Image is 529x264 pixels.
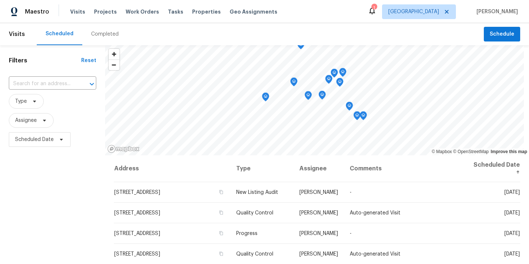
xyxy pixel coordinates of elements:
span: [PERSON_NAME] [299,231,338,236]
span: [PERSON_NAME] [474,8,518,15]
div: Map marker [339,68,346,79]
span: - [350,231,352,236]
div: Map marker [290,77,298,89]
span: [PERSON_NAME] [299,210,338,216]
div: Map marker [331,69,338,80]
div: Map marker [353,111,361,123]
div: Map marker [262,93,269,104]
span: [STREET_ADDRESS] [114,210,160,216]
div: Completed [91,30,119,38]
div: 1 [371,4,377,12]
canvas: Map [105,45,524,155]
span: - [350,190,352,195]
div: Map marker [297,40,305,52]
a: Improve this map [491,149,527,154]
span: Visits [70,8,85,15]
span: Projects [94,8,117,15]
span: Quality Control [236,210,273,216]
button: Copy Address [218,230,224,236]
span: Assignee [15,117,37,124]
div: Map marker [346,102,353,113]
span: Quality Control [236,252,273,257]
button: Open [87,79,97,89]
span: Auto-generated Visit [350,252,400,257]
span: Geo Assignments [230,8,277,15]
a: Mapbox [432,149,452,154]
a: OpenStreetMap [453,149,489,154]
h1: Filters [9,57,81,64]
button: Schedule [484,27,520,42]
span: [DATE] [504,190,520,195]
button: Zoom out [109,59,119,70]
th: Address [114,155,230,182]
span: Maestro [25,8,49,15]
span: Work Orders [126,8,159,15]
span: New Listing Audit [236,190,278,195]
span: Schedule [490,30,514,39]
div: Reset [81,57,96,64]
span: Properties [192,8,221,15]
span: [PERSON_NAME] [299,252,338,257]
span: Visits [9,26,25,42]
th: Type [230,155,294,182]
div: Map marker [319,91,326,102]
span: Progress [236,231,258,236]
div: Map marker [305,91,312,102]
a: Mapbox homepage [107,145,140,153]
span: [DATE] [504,231,520,236]
span: [STREET_ADDRESS] [114,190,160,195]
span: Auto-generated Visit [350,210,400,216]
span: Type [15,98,27,105]
span: Tasks [168,9,183,14]
button: Zoom in [109,49,119,59]
span: [STREET_ADDRESS] [114,231,160,236]
div: Map marker [325,75,332,86]
span: Scheduled Date [15,136,54,143]
div: Map marker [336,78,343,89]
div: Map marker [360,111,367,123]
input: Search for an address... [9,78,76,90]
button: Copy Address [218,250,224,257]
span: [DATE] [504,252,520,257]
div: Scheduled [46,30,73,37]
th: Comments [344,155,466,182]
button: Copy Address [218,189,224,195]
span: [GEOGRAPHIC_DATA] [388,8,439,15]
span: [PERSON_NAME] [299,190,338,195]
th: Scheduled Date ↑ [466,155,520,182]
span: [DATE] [504,210,520,216]
span: [STREET_ADDRESS] [114,252,160,257]
th: Assignee [294,155,344,182]
button: Copy Address [218,209,224,216]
